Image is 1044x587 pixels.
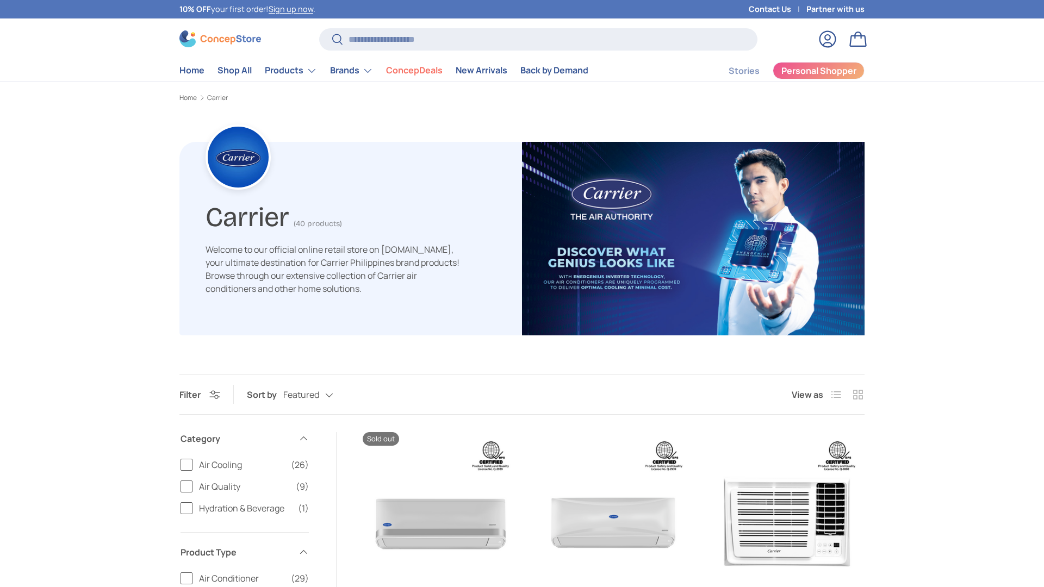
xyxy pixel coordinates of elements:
[749,3,806,15] a: Contact Us
[296,480,309,493] span: (9)
[179,60,204,81] a: Home
[206,243,461,295] p: Welcome to our official online retail store on [DOMAIN_NAME], your ultimate destination for Carri...
[283,390,319,400] span: Featured
[179,389,201,401] span: Filter
[703,60,865,82] nav: Secondary
[265,60,317,82] a: Products
[199,480,289,493] span: Air Quality
[258,60,324,82] summary: Products
[199,572,284,585] span: Air Conditioner
[522,142,865,335] img: carrier-banner-image-concepstore
[199,458,284,471] span: Air Cooling
[330,60,373,82] a: Brands
[207,95,228,101] a: Carrier
[363,432,399,446] span: Sold out
[199,502,291,515] span: Hydration & Beverage
[773,62,865,79] a: Personal Shopper
[181,419,309,458] summary: Category
[206,197,289,233] h1: Carrier
[269,4,313,14] a: Sign up now
[324,60,380,82] summary: Brands
[729,60,760,82] a: Stories
[179,30,261,47] img: ConcepStore
[781,66,856,75] span: Personal Shopper
[181,533,309,572] summary: Product Type
[181,546,291,559] span: Product Type
[386,60,443,81] a: ConcepDeals
[179,389,220,401] button: Filter
[247,388,283,401] label: Sort by
[456,60,507,81] a: New Arrivals
[291,458,309,471] span: (26)
[179,93,865,103] nav: Breadcrumbs
[298,502,309,515] span: (1)
[181,432,291,445] span: Category
[283,385,355,404] button: Featured
[179,4,211,14] strong: 10% OFF
[179,3,315,15] p: your first order! .
[294,219,342,228] span: (40 products)
[217,60,252,81] a: Shop All
[179,60,588,82] nav: Primary
[792,388,823,401] span: View as
[520,60,588,81] a: Back by Demand
[179,95,197,101] a: Home
[291,572,309,585] span: (29)
[806,3,865,15] a: Partner with us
